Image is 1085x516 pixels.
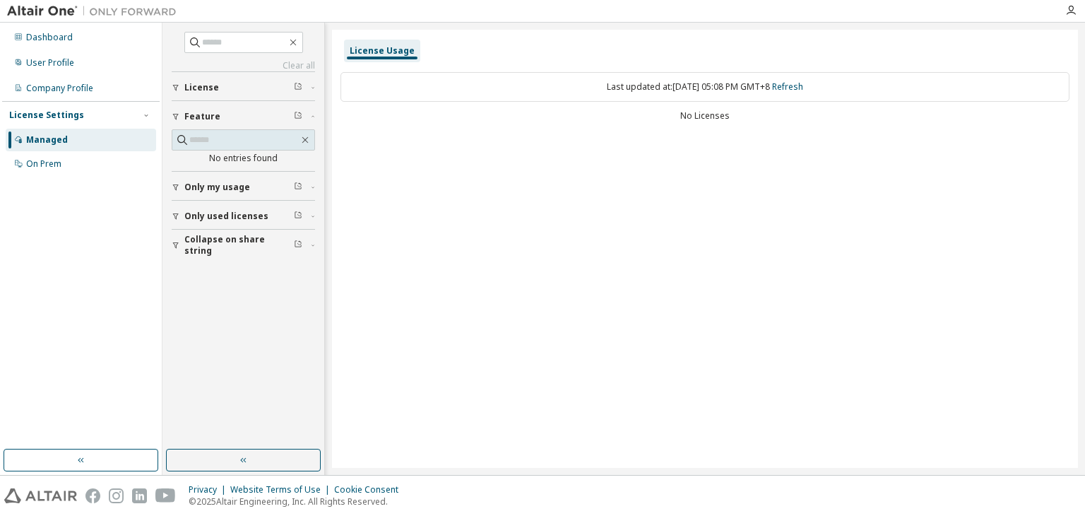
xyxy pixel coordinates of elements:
div: Company Profile [26,83,93,94]
a: Refresh [772,81,803,93]
span: Clear filter [294,182,302,193]
span: Clear filter [294,240,302,251]
p: © 2025 Altair Engineering, Inc. All Rights Reserved. [189,496,407,508]
button: Only used licenses [172,201,315,232]
div: Privacy [189,484,230,496]
img: linkedin.svg [132,488,147,503]
span: Collapse on share string [184,234,294,257]
span: Only used licenses [184,211,268,222]
img: instagram.svg [109,488,124,503]
img: altair_logo.svg [4,488,77,503]
span: Feature [184,111,220,122]
img: Altair One [7,4,184,18]
span: Clear filter [294,111,302,122]
img: facebook.svg [85,488,100,503]
div: Dashboard [26,32,73,43]
div: No entries found [172,153,315,164]
div: User Profile [26,57,74,69]
div: Website Terms of Use [230,484,334,496]
div: License Usage [350,45,415,57]
div: Cookie Consent [334,484,407,496]
button: Feature [172,101,315,132]
div: On Prem [26,158,61,170]
div: License Settings [9,110,84,121]
button: License [172,72,315,103]
a: Clear all [172,60,315,71]
span: Clear filter [294,82,302,93]
span: Clear filter [294,211,302,222]
div: No Licenses [340,110,1069,122]
div: Last updated at: [DATE] 05:08 PM GMT+8 [340,72,1069,102]
button: Collapse on share string [172,230,315,261]
img: youtube.svg [155,488,176,503]
div: Managed [26,134,68,146]
span: Only my usage [184,182,250,193]
button: Only my usage [172,172,315,203]
span: License [184,82,219,93]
